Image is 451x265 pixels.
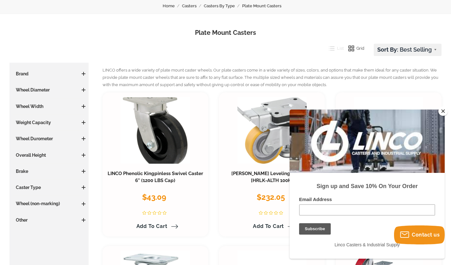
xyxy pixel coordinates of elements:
[163,3,182,9] a: Home
[257,192,285,202] span: $232.05
[45,133,110,138] span: Linco Casters & Industrial Supply
[204,3,242,9] a: Casters By Type
[142,192,166,202] span: $43.09
[13,103,85,110] h3: Wheel Width
[249,221,295,232] a: Add to Cart
[242,3,289,9] a: Plate Mount Casters
[133,221,178,232] a: Add to Cart
[394,225,445,244] button: Contact us
[438,106,448,116] button: Close
[13,168,85,174] h3: Brake
[412,232,440,238] span: Contact us
[108,171,203,183] a: LINCO Phenolic Kingpinless Swivel Caster 6" (1200 LBS Cap)
[13,217,85,223] h3: Other
[13,87,85,93] h3: Wheel Diameter
[13,184,85,191] h3: Caster Type
[13,200,85,207] h3: Wheel (non-marking)
[231,171,312,183] a: [PERSON_NAME] Leveling Caster 4" [HRLK-ALTH 100K]
[103,67,442,88] p: LINCO offers a wide variety of plate mount caster wheels. Our plate casters come in a wide variet...
[136,223,167,229] span: Add to Cart
[13,71,85,77] h3: Brand
[9,28,442,37] h1: Plate Mount Casters
[324,44,344,53] button: List
[9,87,146,95] label: Email Address
[13,152,85,158] h3: Overall Height
[13,119,85,126] h3: Weight Capacity
[253,223,284,229] span: Add to Cart
[13,136,85,142] h3: Wheel Durometer
[27,73,128,80] strong: Sign up and Save 10% On Your Order
[182,3,204,9] a: Casters
[9,114,41,125] input: Subscribe
[344,44,365,53] button: Grid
